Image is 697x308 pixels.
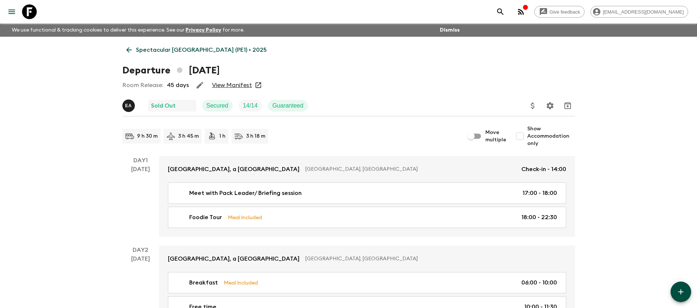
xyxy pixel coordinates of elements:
a: [GEOGRAPHIC_DATA], a [GEOGRAPHIC_DATA][GEOGRAPHIC_DATA], [GEOGRAPHIC_DATA] [159,246,575,272]
button: Settings [543,98,557,113]
p: 14 / 14 [243,101,258,110]
p: Meet with Pack Leader/ Briefing session [189,189,302,198]
a: Meet with Pack Leader/ Briefing session17:00 - 18:00 [168,182,566,204]
p: [GEOGRAPHIC_DATA], a [GEOGRAPHIC_DATA] [168,254,299,263]
p: 1 h [219,133,226,140]
p: [GEOGRAPHIC_DATA], [GEOGRAPHIC_DATA] [305,255,560,262]
p: [GEOGRAPHIC_DATA], [GEOGRAPHIC_DATA] [305,166,515,173]
p: Secured [206,101,229,110]
p: Day 1 [122,156,159,165]
span: Move multiple [485,129,507,144]
p: Spectacular [GEOGRAPHIC_DATA] (PE1) • 2025 [136,46,267,54]
p: Meal Included [228,213,262,221]
p: 06:00 - 10:00 [521,278,557,287]
p: 18:00 - 22:30 [521,213,557,222]
span: Give feedback [546,9,584,15]
button: EA [122,99,136,112]
p: 3 h 18 m [246,133,265,140]
p: Day 2 [122,246,159,254]
p: 17:00 - 18:00 [522,189,557,198]
p: E A [125,103,132,109]
p: 9 h 30 m [137,133,158,140]
p: Sold Out [151,101,176,110]
div: Secured [202,100,233,112]
p: 45 days [167,81,189,90]
a: View Manifest [212,81,252,89]
p: We use functional & tracking cookies to deliver this experience. See our for more. [9,23,247,37]
button: Update Price, Early Bird Discount and Costs [525,98,540,113]
h1: Departure [DATE] [122,63,220,78]
span: Ernesto Andrade [122,102,136,108]
div: Trip Fill [238,100,262,112]
p: Foodie Tour [189,213,222,222]
p: 3 h 45 m [178,133,199,140]
a: Privacy Policy [186,28,221,33]
span: [EMAIL_ADDRESS][DOMAIN_NAME] [599,9,688,15]
div: [DATE] [131,165,150,237]
button: Archive (Completed, Cancelled or Unsynced Departures only) [560,98,575,113]
button: Dismiss [438,25,461,35]
a: [GEOGRAPHIC_DATA], a [GEOGRAPHIC_DATA][GEOGRAPHIC_DATA], [GEOGRAPHIC_DATA]Check-in - 14:00 [159,156,575,182]
p: Breakfast [189,278,218,287]
button: menu [4,4,19,19]
a: BreakfastMeal Included06:00 - 10:00 [168,272,566,293]
a: Foodie TourMeal Included18:00 - 22:30 [168,207,566,228]
a: Give feedback [534,6,585,18]
p: Check-in - 14:00 [521,165,566,174]
p: Room Release: [122,81,163,90]
span: Show Accommodation only [527,125,575,147]
a: Spectacular [GEOGRAPHIC_DATA] (PE1) • 2025 [122,43,271,57]
p: [GEOGRAPHIC_DATA], a [GEOGRAPHIC_DATA] [168,165,299,174]
p: Meal Included [224,279,258,287]
div: [EMAIL_ADDRESS][DOMAIN_NAME] [590,6,688,18]
button: search adventures [493,4,508,19]
p: Guaranteed [272,101,303,110]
